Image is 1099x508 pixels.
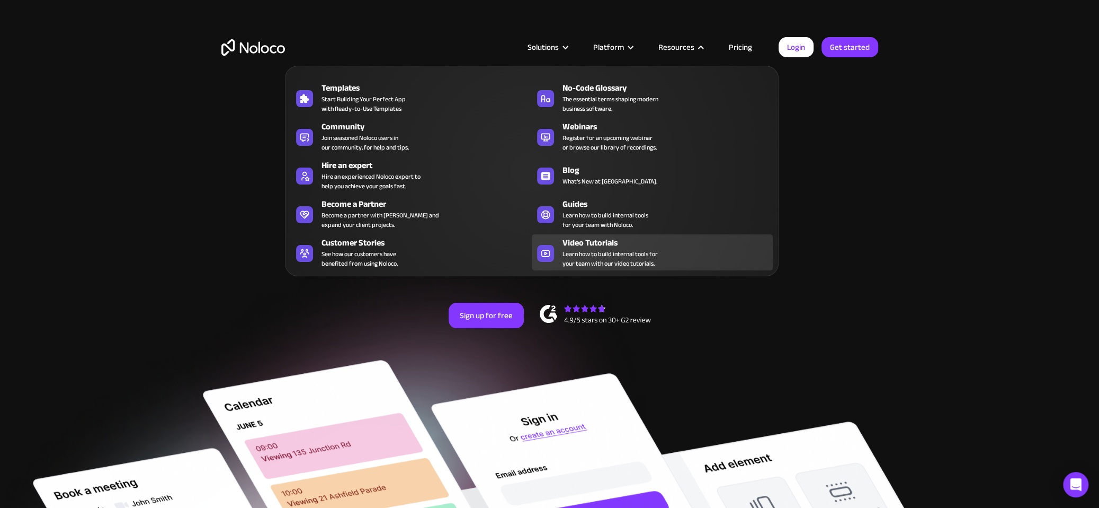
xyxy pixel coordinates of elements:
a: Pricing [716,40,765,54]
div: Resources [645,40,716,54]
div: Community [321,120,537,133]
nav: Resources [285,51,779,276]
div: Hire an expert [321,159,537,172]
span: Learn how to build internal tools for your team with Noloco. [562,211,648,230]
a: Video TutorialsLearn how to build internal tools foryour team with our video tutorials. [532,234,773,270]
div: Guides [562,198,778,211]
a: Become a PartnerBecome a partner with [PERSON_NAME] andexpand your client projects. [291,196,532,232]
a: Get started [821,37,878,57]
div: Resources [658,40,694,54]
a: CommunityJoin seasoned Noloco users inour community, for help and tips. [291,118,532,154]
span: Register for an upcoming webinar or browse our library of recordings. [562,133,657,152]
a: home [221,39,285,56]
span: Start Building Your Perfect App with Ready-to-Use Templates [321,94,406,113]
div: Solutions [514,40,580,54]
div: Webinars [562,120,778,133]
a: Hire an expertHire an experienced Noloco expert tohelp you achieve your goals fast. [291,157,532,193]
div: Blog [562,164,778,177]
div: Become a Partner [321,198,537,211]
span: See how our customers have benefited from using Noloco. [321,249,398,268]
div: Customer Stories [321,237,537,249]
div: Platform [580,40,645,54]
div: Platform [593,40,624,54]
div: Templates [321,82,537,94]
a: Login [779,37,814,57]
a: GuidesLearn how to build internal toolsfor your team with Noloco. [532,196,773,232]
div: Open Intercom Messenger [1063,472,1088,497]
div: Video Tutorials [562,237,778,249]
span: The essential terms shaping modern business software. [562,94,658,113]
h2: Business Apps for Teams [221,136,878,221]
a: Customer StoriesSee how our customers havebenefited from using Noloco. [291,234,532,270]
div: Solutions [528,40,559,54]
a: Sign up for free [449,303,524,328]
a: WebinarsRegister for an upcoming webinaror browse our library of recordings. [532,118,773,154]
a: TemplatesStart Building Your Perfect Appwith Ready-to-Use Templates [291,80,532,116]
div: No-Code Glossary [562,82,778,94]
h1: Custom No-Code Business Apps Platform [221,117,878,125]
span: Learn how to build internal tools for your team with our video tutorials. [562,249,658,268]
div: Become a partner with [PERSON_NAME] and expand your client projects. [321,211,439,230]
a: No-Code GlossaryThe essential terms shaping modernbusiness software. [532,80,773,116]
span: What's New at [GEOGRAPHIC_DATA]. [562,177,657,186]
div: Hire an experienced Noloco expert to help you achieve your goals fast. [321,172,421,191]
a: BlogWhat's New at [GEOGRAPHIC_DATA]. [532,157,773,193]
span: Join seasoned Noloco users in our community, for help and tips. [321,133,409,152]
